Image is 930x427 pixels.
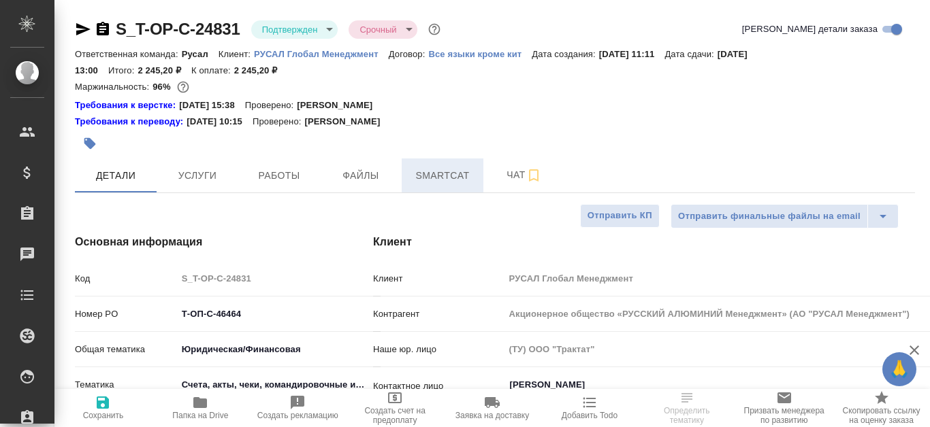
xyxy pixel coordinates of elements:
p: Все языки кроме кит [428,49,532,59]
button: Определить тематику [638,389,735,427]
span: [PERSON_NAME] детали заказа [742,22,878,36]
div: Нажми, чтобы открыть папку с инструкцией [75,115,187,129]
button: Скопировать ссылку [95,21,111,37]
button: Добавить Todo [541,389,638,427]
span: Файлы [328,167,394,184]
button: Скопировать ссылку для ЯМессенджера [75,21,91,37]
div: Нажми, чтобы открыть папку с инструкцией [75,99,179,112]
span: Определить тематику [646,406,727,425]
button: Создать рекламацию [249,389,347,427]
p: [DATE] 15:38 [179,99,245,112]
button: Отправить финальные файлы на email [671,204,868,228]
input: Пустое поле [177,269,381,288]
button: Сохранить [54,389,152,427]
span: Smartcat [410,167,475,184]
p: Проверено: [253,115,305,129]
p: [DATE] 11:11 [599,49,665,59]
button: Папка на Drive [152,389,249,427]
span: Отправить КП [588,208,652,224]
button: Добавить тэг [75,129,105,158]
button: Призвать менеджера по развитию [735,389,833,427]
button: Подтвержден [258,24,322,35]
button: Срочный [355,24,400,35]
p: [PERSON_NAME] [304,115,390,129]
p: Код [75,272,177,286]
p: Контрагент [373,307,504,321]
p: Контактное лицо [373,379,504,393]
div: Счета, акты, чеки, командировочные и таможенные документы [177,373,381,396]
span: Создать счет на предоплату [355,406,436,425]
p: Проверено: [245,99,298,112]
p: РУСАЛ Глобал Менеджмент [254,49,389,59]
p: [DATE] 10:15 [187,115,253,129]
div: Подтвержден [251,20,338,39]
p: [PERSON_NAME] [297,99,383,112]
span: Работы [246,167,312,184]
h4: Клиент [373,234,915,250]
a: РУСАЛ Глобал Менеджмент [254,48,389,59]
button: Отправить КП [580,204,660,228]
span: Добавить Todo [562,411,618,420]
p: 2 245,20 ₽ [138,65,191,75]
div: Подтвержден [349,20,417,39]
button: Доп статусы указывают на важность/срочность заказа [426,20,443,38]
a: S_T-OP-C-24831 [116,20,240,38]
p: Итого: [108,65,138,75]
p: Клиент [373,272,504,286]
span: Заявка на доставку [455,411,529,420]
button: 77.00 RUB; [174,78,192,96]
p: Клиент: [219,49,254,59]
span: Скопировать ссылку на оценку заказа [841,406,922,425]
div: Юридическая/Финансовая [177,338,381,361]
span: Сохранить [83,411,124,420]
button: Скопировать ссылку на оценку заказа [833,389,930,427]
span: Чат [492,167,557,184]
span: Призвать менеджера по развитию [743,406,824,425]
div: split button [671,204,899,228]
span: 🙏 [888,355,911,383]
a: Требования к верстке: [75,99,179,112]
h4: Основная информация [75,234,319,250]
p: Наше юр. лицо [373,343,504,356]
svg: Подписаться [526,167,542,184]
button: Заявка на доставку [444,389,541,427]
p: 2 245,20 ₽ [234,65,288,75]
span: Отправить финальные файлы на email [678,209,861,224]
span: Услуги [165,167,230,184]
p: Дата сдачи: [664,49,717,59]
p: 96% [153,82,174,92]
a: Требования к переводу: [75,115,187,129]
input: ✎ Введи что-нибудь [177,304,381,324]
p: Русал [182,49,219,59]
a: Все языки кроме кит [428,48,532,59]
p: К оплате: [191,65,234,75]
p: Тематика [75,378,177,392]
p: Дата создания: [532,49,598,59]
span: Детали [83,167,148,184]
span: Создать рекламацию [257,411,338,420]
p: Договор: [389,49,429,59]
button: 🙏 [882,352,916,386]
span: Папка на Drive [172,411,228,420]
button: Создать счет на предоплату [347,389,444,427]
p: Номер PO [75,307,177,321]
p: Маржинальность: [75,82,153,92]
p: Ответственная команда: [75,49,182,59]
p: Общая тематика [75,343,177,356]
